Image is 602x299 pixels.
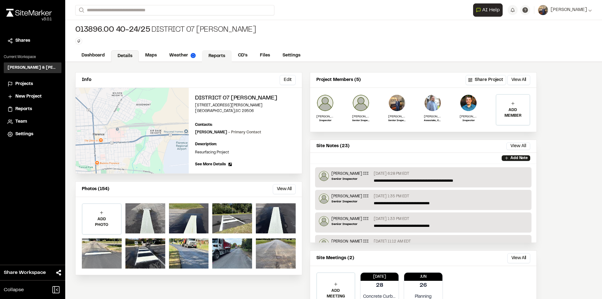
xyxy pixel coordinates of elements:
[15,37,30,44] span: Shares
[319,194,329,204] img: Glenn David Smoak III
[331,222,369,227] p: Senior Inspector
[75,25,256,35] div: District 07 [PERSON_NAME]
[510,155,528,161] p: Add Note
[15,118,27,125] span: Team
[551,7,587,13] span: [PERSON_NAME]
[424,94,441,112] img: J. Mike Simpson Jr., PE, PMP
[82,186,109,193] p: Photos (154)
[273,184,296,194] button: View All
[361,274,399,280] p: [DATE]
[8,65,58,71] h3: [PERSON_NAME] & [PERSON_NAME] Inc.
[331,177,369,181] p: Senior Inspector
[316,119,334,123] p: Inspector
[424,114,441,119] p: [PERSON_NAME] [PERSON_NAME], PE, PMP
[15,93,42,100] span: New Project
[228,131,261,134] span: - Primary Contact
[374,216,409,222] p: [DATE] 1:33 PM EDT
[352,94,370,112] img: Glenn David Smoak III
[276,50,307,61] a: Settings
[195,141,296,147] p: Description:
[388,94,406,112] img: David W Hyatt
[331,171,369,177] p: [PERSON_NAME] III
[139,50,163,61] a: Maps
[6,17,52,22] div: Oh geez...please don't...
[331,239,369,244] p: [PERSON_NAME] III
[460,114,477,119] p: [PERSON_NAME]
[15,81,33,88] span: Projects
[202,50,232,62] a: Reports
[316,94,334,112] img: Darby
[82,216,121,228] p: ADD PHOTO
[163,50,202,61] a: Weather
[4,269,46,276] span: Share Workspace
[75,5,87,15] button: Search
[473,3,503,17] button: Open AI Assistant
[473,3,505,17] div: Open AI Assistant
[482,6,500,14] span: AI Help
[8,118,58,125] a: Team
[316,255,354,262] p: Site Meetings (2)
[8,131,58,138] a: Settings
[75,50,111,61] a: Dashboard
[538,5,548,15] img: User
[75,38,82,45] button: Edit Tags
[8,93,58,100] a: New Project
[424,119,441,123] p: Associate, CEI
[466,75,506,85] button: Share Project
[496,107,530,119] p: ADD MEMBER
[331,199,369,204] p: Senior Inspector
[82,77,91,83] p: Info
[374,239,411,244] p: [DATE] 11:12 AM EDT
[374,171,409,177] p: [DATE] 6:28 PM EDT
[8,81,58,88] a: Projects
[404,274,442,280] p: Jun
[15,131,33,138] span: Settings
[507,75,530,85] button: View All
[319,171,329,181] img: Glenn David Smoak III
[506,142,530,150] button: View All
[195,150,296,155] p: Resurfacing Project
[254,50,276,61] a: Files
[319,216,329,226] img: Glenn David Smoak III
[4,54,61,60] p: Current Workspace
[374,194,409,199] p: [DATE] 1:35 PM EDT
[460,94,477,112] img: Phillip Harrington
[331,216,369,222] p: [PERSON_NAME] III
[232,50,254,61] a: CD's
[507,253,530,263] button: View All
[316,114,334,119] p: [PERSON_NAME]
[191,53,196,58] img: precipai.png
[352,114,370,119] p: [PERSON_NAME] III
[195,162,226,167] span: See More Details
[4,286,24,294] span: Collapse
[15,106,32,113] span: Reports
[352,119,370,123] p: Senior Inspector
[195,122,213,128] p: Contacts:
[388,114,406,119] p: [PERSON_NAME]
[316,143,350,150] p: Site Notes (23)
[388,119,406,123] p: Senior Inspector
[195,94,296,103] h2: District 07 [PERSON_NAME]
[8,37,58,44] a: Shares
[319,239,329,249] img: Glenn David Smoak III
[460,119,477,123] p: Inspector
[8,106,58,113] a: Reports
[195,103,296,108] p: [STREET_ADDRESS][PERSON_NAME]
[6,9,52,17] img: rebrand.png
[420,281,427,290] p: 26
[195,130,261,135] p: [PERSON_NAME]
[538,5,592,15] button: [PERSON_NAME]
[331,194,369,199] p: [PERSON_NAME] III
[376,281,383,290] p: 28
[111,50,139,62] a: Details
[316,77,361,83] p: Project Members (5)
[280,75,296,85] button: Edit
[195,108,296,114] p: [GEOGRAPHIC_DATA] , SC 29506
[75,25,150,35] span: 013896.00 40-24/25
